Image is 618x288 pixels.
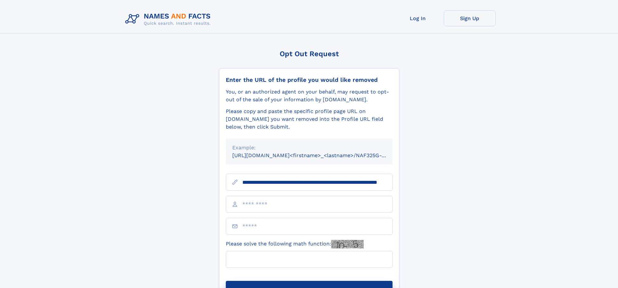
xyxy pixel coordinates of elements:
[226,107,393,131] div: Please copy and paste the specific profile page URL on [DOMAIN_NAME] you want removed into the Pr...
[226,240,364,248] label: Please solve the following math function:
[123,10,216,28] img: Logo Names and Facts
[392,10,444,26] a: Log In
[219,50,399,58] div: Opt Out Request
[226,88,393,104] div: You, or an authorized agent on your behalf, may request to opt-out of the sale of your informatio...
[232,152,405,158] small: [URL][DOMAIN_NAME]<firstname>_<lastname>/NAF325G-xxxxxxxx
[226,76,393,83] div: Enter the URL of the profile you would like removed
[444,10,496,26] a: Sign Up
[232,144,386,152] div: Example:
